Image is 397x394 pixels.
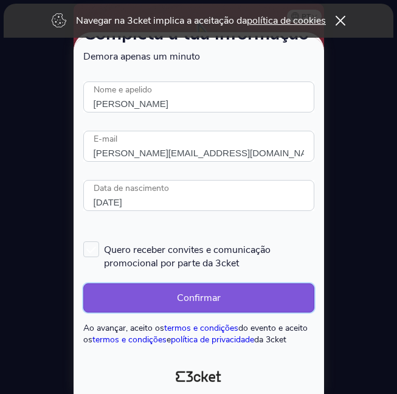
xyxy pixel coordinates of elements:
button: Confirmar [83,283,314,313]
input: Data de nascimento [83,180,314,211]
label: E-mail [83,131,128,148]
p: Demora apenas um minuto [83,50,314,63]
h1: Completa a tua informação [83,26,314,50]
span: Quero receber convites e comunicação promocional por parte da 3cket [104,241,314,270]
input: E-mail [83,131,314,162]
a: política de cookies [247,14,326,27]
a: política de privacidade [171,334,254,345]
p: Navegar na 3cket implica a aceitação da [76,14,326,27]
p: Ao avançar, aceito os do evento e aceito os e da 3cket [83,322,314,345]
a: termos e condições [92,334,167,345]
input: Nome e apelido [83,81,314,112]
label: Nome e apelido [83,81,162,99]
a: termos e condições [164,322,238,334]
